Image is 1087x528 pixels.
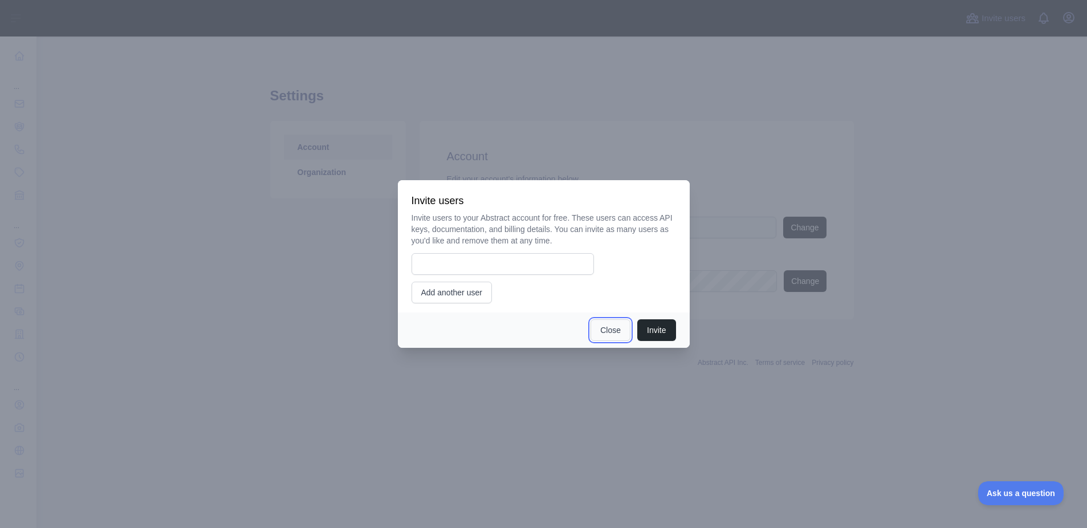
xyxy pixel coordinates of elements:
button: Close [591,319,630,341]
p: Invite users to your Abstract account for free. These users can access API keys, documentation, a... [412,212,676,246]
h3: Invite users [412,194,676,208]
button: Invite [637,319,675,341]
button: Add another user [412,282,492,303]
iframe: Toggle Customer Support [978,481,1064,505]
